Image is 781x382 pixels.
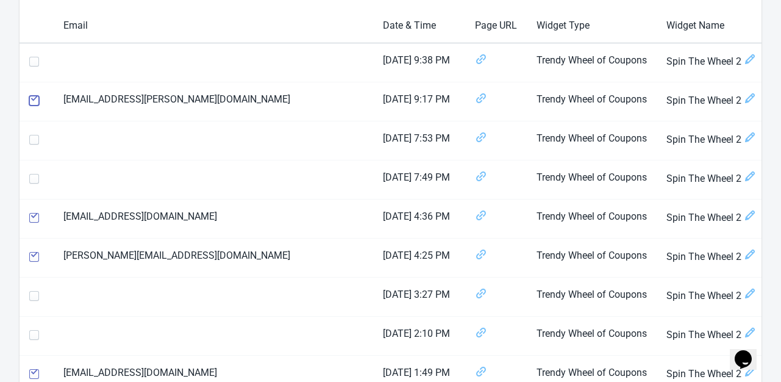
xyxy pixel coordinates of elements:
[527,278,657,317] td: Trendy Wheel of Coupons
[666,287,756,304] span: Spin The Wheel 2
[373,82,465,121] td: [DATE] 9:17 PM
[373,160,465,200] td: [DATE] 7:49 PM
[527,121,657,160] td: Trendy Wheel of Coupons
[527,160,657,200] td: Trendy Wheel of Coupons
[373,43,465,82] td: [DATE] 9:38 PM
[465,9,527,43] th: Page URL
[54,200,373,239] td: [EMAIL_ADDRESS][DOMAIN_NAME]
[527,43,657,82] td: Trendy Wheel of Coupons
[54,82,373,121] td: [EMAIL_ADDRESS][PERSON_NAME][DOMAIN_NAME]
[666,53,756,70] span: Spin The Wheel 2
[373,317,465,356] td: [DATE] 2:10 PM
[54,239,373,278] td: [PERSON_NAME][EMAIL_ADDRESS][DOMAIN_NAME]
[666,131,756,148] span: Spin The Wheel 2
[666,170,756,187] span: Spin The Wheel 2
[373,239,465,278] td: [DATE] 4:25 PM
[730,333,769,370] iframe: chat widget
[527,82,657,121] td: Trendy Wheel of Coupons
[666,366,756,382] span: Spin The Wheel 2
[54,9,373,43] th: Email
[666,92,756,109] span: Spin The Wheel 2
[373,121,465,160] td: [DATE] 7:53 PM
[657,9,766,43] th: Widget Name
[666,209,756,226] span: Spin The Wheel 2
[527,200,657,239] td: Trendy Wheel of Coupons
[373,278,465,317] td: [DATE] 3:27 PM
[527,239,657,278] td: Trendy Wheel of Coupons
[373,9,465,43] th: Date & Time
[527,317,657,356] td: Trendy Wheel of Coupons
[527,9,657,43] th: Widget Type
[373,200,465,239] td: [DATE] 4:36 PM
[666,248,756,265] span: Spin The Wheel 2
[666,326,756,343] span: Spin The Wheel 2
